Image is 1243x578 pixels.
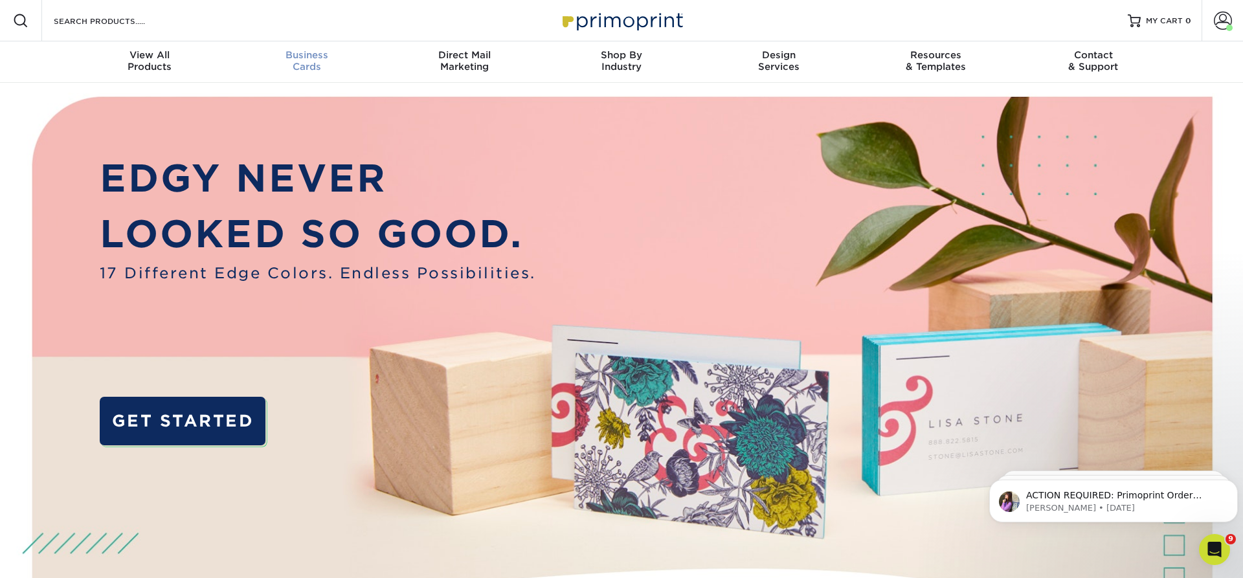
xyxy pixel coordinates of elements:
div: & Templates [857,49,1014,72]
span: ACTION REQUIRED: Primoprint Order [PHONE_NUMBER] Thank you for placing your print order with Prim... [42,38,237,267]
p: LOOKED SO GOOD. [100,206,536,262]
div: Marketing [386,49,543,72]
span: View All [71,49,229,61]
span: Shop By [543,49,700,61]
a: View AllProducts [71,41,229,83]
span: Contact [1014,49,1172,61]
span: Design [700,49,857,61]
span: 0 [1185,16,1191,25]
a: Direct MailMarketing [386,41,543,83]
iframe: Intercom notifications message [984,452,1243,543]
div: Cards [229,49,386,72]
img: Primoprint [557,6,686,34]
span: Resources [857,49,1014,61]
span: MY CART [1146,16,1183,27]
span: 9 [1226,534,1236,544]
p: EDGY NEVER [100,151,536,206]
div: Industry [543,49,700,72]
a: DesignServices [700,41,857,83]
iframe: Intercom live chat [1199,534,1230,565]
span: Direct Mail [386,49,543,61]
a: GET STARTED [100,397,266,446]
a: Resources& Templates [857,41,1014,83]
input: SEARCH PRODUCTS..... [52,13,179,28]
span: 17 Different Edge Colors. Endless Possibilities. [100,262,536,285]
a: Shop ByIndustry [543,41,700,83]
div: & Support [1014,49,1172,72]
span: Business [229,49,386,61]
a: Contact& Support [1014,41,1172,83]
div: Services [700,49,857,72]
div: Products [71,49,229,72]
p: Message from Erica, sent 5w ago [42,50,238,61]
a: BusinessCards [229,41,386,83]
